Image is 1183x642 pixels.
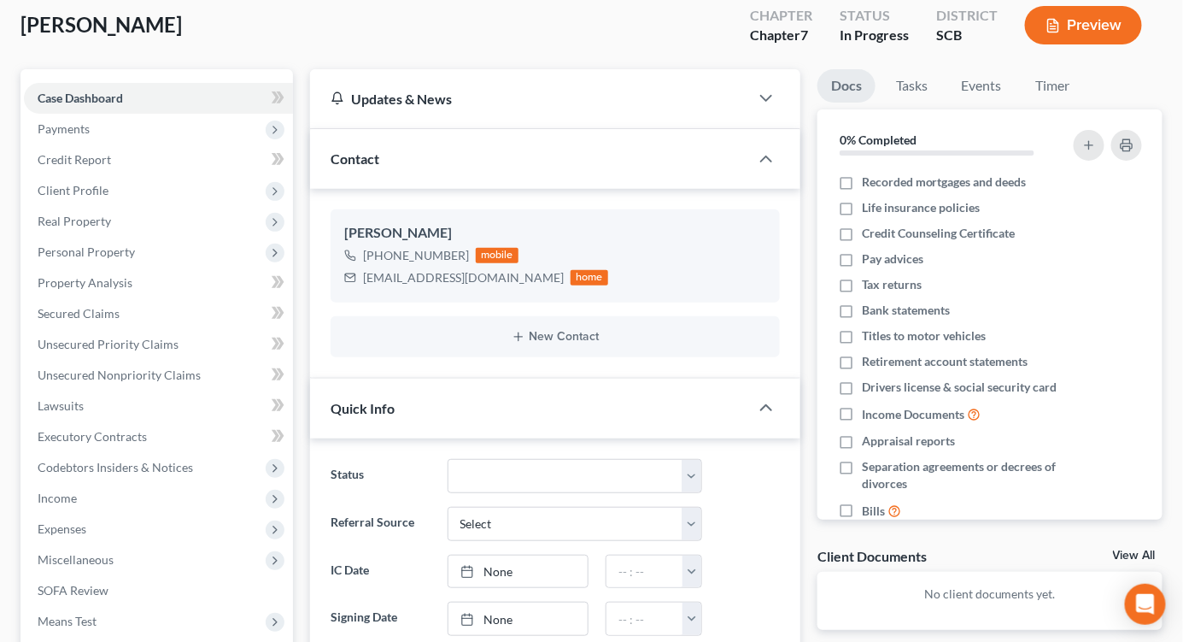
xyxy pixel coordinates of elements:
div: Chapter [750,26,812,45]
a: Tasks [882,69,941,103]
a: Secured Claims [24,298,293,329]
div: Open Intercom Messenger [1125,584,1166,625]
span: Retirement account statements [862,353,1028,370]
a: Case Dashboard [24,83,293,114]
span: SOFA Review [38,583,108,598]
span: Expenses [38,521,86,536]
span: Credit Counseling Certificate [862,225,1015,242]
input: -- : -- [606,556,683,588]
span: [PERSON_NAME] [20,12,182,37]
span: Lawsuits [38,398,84,413]
label: IC Date [322,555,438,589]
a: SOFA Review [24,575,293,606]
span: Quick Info [331,400,395,416]
div: Chapter [750,6,812,26]
span: Income Documents [862,406,964,423]
span: Pay advices [862,250,923,268]
span: Income [38,491,77,505]
span: Payments [38,121,90,136]
input: -- : -- [606,603,683,635]
div: home [571,270,608,286]
span: Property Analysis [38,275,132,290]
span: Means Test [38,614,97,628]
span: Unsecured Nonpriority Claims [38,368,201,382]
p: No client documents yet. [831,586,1149,603]
div: [PERSON_NAME] [344,223,766,244]
span: Credit Report [38,152,111,167]
span: Appraisal reports [862,433,955,450]
a: Events [948,69,1016,103]
span: Bank statements [862,302,950,319]
span: Case Dashboard [38,91,123,105]
a: Unsecured Nonpriority Claims [24,360,293,391]
a: Docs [817,69,876,103]
div: In Progress [840,26,909,45]
span: Client Profile [38,183,108,197]
span: Real Property [38,214,111,228]
a: None [448,556,589,588]
span: Separation agreements or decrees of divorces [862,458,1062,492]
strong: 0% Completed [840,133,917,147]
span: Unsecured Priority Claims [38,337,179,351]
span: Recorded mortgages and deeds [862,174,1027,191]
div: Client Documents [817,547,927,565]
div: [EMAIL_ADDRESS][DOMAIN_NAME] [363,269,564,286]
div: SCB [936,26,998,45]
span: Miscellaneous [38,552,114,567]
a: Timer [1022,69,1084,103]
label: Referral Source [322,507,438,541]
span: 7 [800,27,808,43]
a: Executory Contracts [24,421,293,452]
div: District [936,6,998,26]
span: Personal Property [38,244,135,259]
a: Unsecured Priority Claims [24,329,293,360]
span: Life insurance policies [862,199,980,216]
span: Titles to motor vehicles [862,327,986,345]
span: Drivers license & social security card [862,379,1057,396]
button: New Contact [344,330,766,344]
span: Codebtors Insiders & Notices [38,460,193,474]
a: None [448,603,589,635]
span: Contact [331,150,379,167]
label: Signing Date [322,602,438,636]
span: Executory Contracts [38,429,147,444]
a: Property Analysis [24,268,293,298]
span: Bills [862,503,885,520]
span: Tax returns [862,276,922,293]
div: Status [840,6,909,26]
a: Credit Report [24,144,293,175]
span: Secured Claims [38,306,120,321]
div: [PHONE_NUMBER] [363,247,469,264]
button: Preview [1025,6,1142,44]
div: Updates & News [331,90,729,108]
a: Lawsuits [24,391,293,421]
label: Status [322,459,438,493]
a: View All [1113,550,1156,562]
div: mobile [476,248,518,263]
